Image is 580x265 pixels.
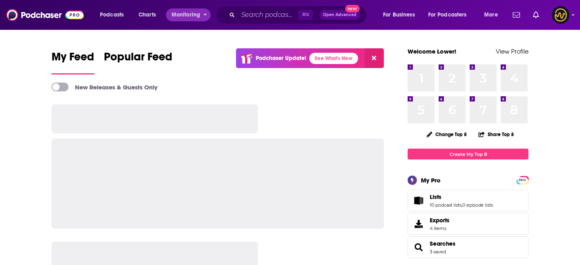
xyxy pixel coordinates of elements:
span: Exports [430,217,449,224]
span: More [484,9,498,21]
span: Popular Feed [104,50,172,68]
button: Change Top 8 [422,129,472,139]
span: Lists [430,193,441,201]
span: 4 items [430,226,449,231]
button: open menu [478,8,508,21]
a: My Feed [52,50,94,75]
a: 3 saved [430,249,446,255]
span: For Business [383,9,415,21]
span: Exports [410,218,427,230]
a: View Profile [496,48,528,55]
a: Popular Feed [104,50,172,75]
span: ⌘ K [298,10,313,20]
button: Share Top 8 [478,126,514,142]
button: open menu [166,8,211,21]
button: open menu [423,8,478,21]
div: Search podcasts, credits, & more... [224,6,375,24]
a: New Releases & Guests Only [52,83,157,91]
a: 10 podcast lists [430,202,462,208]
span: Charts [139,9,156,21]
button: Open AdvancedNew [319,10,360,20]
p: Podchaser Update! [256,55,306,62]
a: Lists [410,195,427,206]
a: Searches [430,240,456,247]
a: Show notifications dropdown [530,8,542,22]
button: open menu [94,8,134,21]
div: My Pro [421,176,441,184]
a: Show notifications dropdown [510,8,523,22]
a: 0 episode lists [462,202,493,208]
a: See What's New [309,53,358,64]
span: Monitoring [172,9,200,21]
span: For Podcasters [428,9,467,21]
span: Lists [408,190,528,211]
span: Open Advanced [323,13,356,17]
a: Welcome Lower! [408,48,456,55]
span: Searches [408,236,528,258]
a: PRO [518,177,527,183]
a: Searches [410,242,427,253]
img: User Profile [552,6,570,24]
span: New [345,5,360,12]
a: Charts [133,8,161,21]
a: Lists [430,193,493,201]
span: Podcasts [100,9,124,21]
button: Show profile menu [552,6,570,24]
button: open menu [377,8,425,21]
a: Exports [408,213,528,235]
a: Create My Top 8 [408,149,528,159]
img: Podchaser - Follow, Share and Rate Podcasts [6,7,84,23]
span: , [462,202,462,208]
span: My Feed [52,50,94,68]
input: Search podcasts, credits, & more... [238,8,298,21]
span: Logged in as LowerStreet [552,6,570,24]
